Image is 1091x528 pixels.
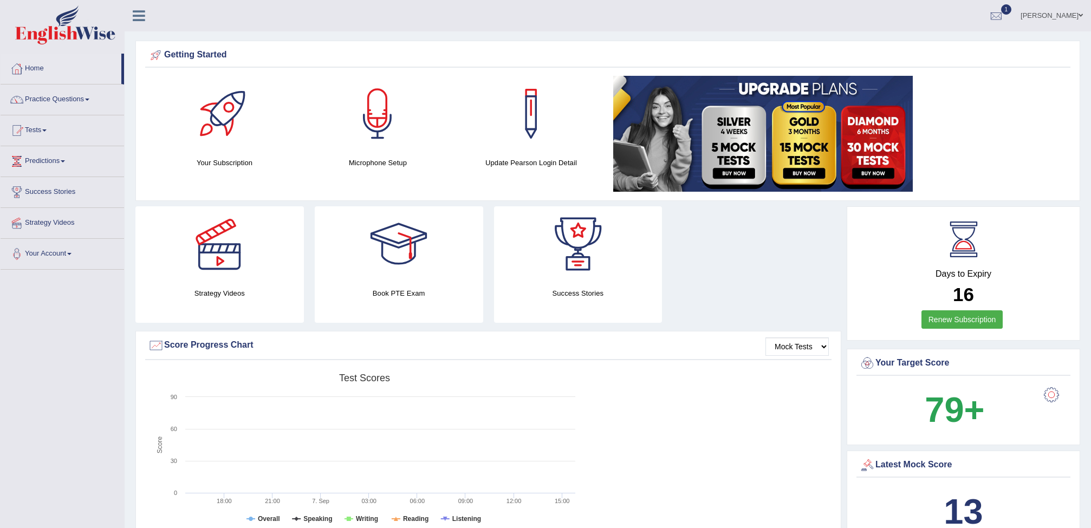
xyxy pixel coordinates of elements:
h4: Book PTE Exam [315,288,483,299]
tspan: Speaking [303,515,332,523]
a: Home [1,54,121,81]
text: 0 [174,490,177,496]
div: Latest Mock Score [859,457,1068,473]
h4: Days to Expiry [859,269,1068,279]
tspan: 7. Sep [312,498,329,504]
h4: Success Stories [494,288,663,299]
h4: Microphone Setup [307,157,449,168]
tspan: Listening [452,515,481,523]
text: 15:00 [555,498,570,504]
text: 06:00 [410,498,425,504]
a: Predictions [1,146,124,173]
div: Your Target Score [859,355,1068,371]
text: 30 [171,458,177,464]
span: 1 [1001,4,1012,15]
tspan: Score [156,436,164,454]
text: 12:00 [506,498,522,504]
div: Score Progress Chart [148,337,829,354]
h4: Update Pearson Login Detail [460,157,602,168]
a: Renew Subscription [921,310,1003,329]
a: Strategy Videos [1,208,124,235]
tspan: Test scores [339,373,390,383]
h4: Strategy Videos [135,288,304,299]
text: 90 [171,394,177,400]
div: Getting Started [148,47,1068,63]
tspan: Reading [403,515,428,523]
text: 03:00 [361,498,376,504]
a: Practice Questions [1,84,124,112]
tspan: Overall [258,515,280,523]
a: Your Account [1,239,124,266]
b: 16 [953,284,974,305]
b: 79+ [925,390,984,429]
text: 60 [171,426,177,432]
img: small5.jpg [613,76,913,192]
text: 09:00 [458,498,473,504]
text: 21:00 [265,498,280,504]
tspan: Writing [356,515,378,523]
a: Tests [1,115,124,142]
h4: Your Subscription [153,157,296,168]
a: Success Stories [1,177,124,204]
text: 18:00 [217,498,232,504]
